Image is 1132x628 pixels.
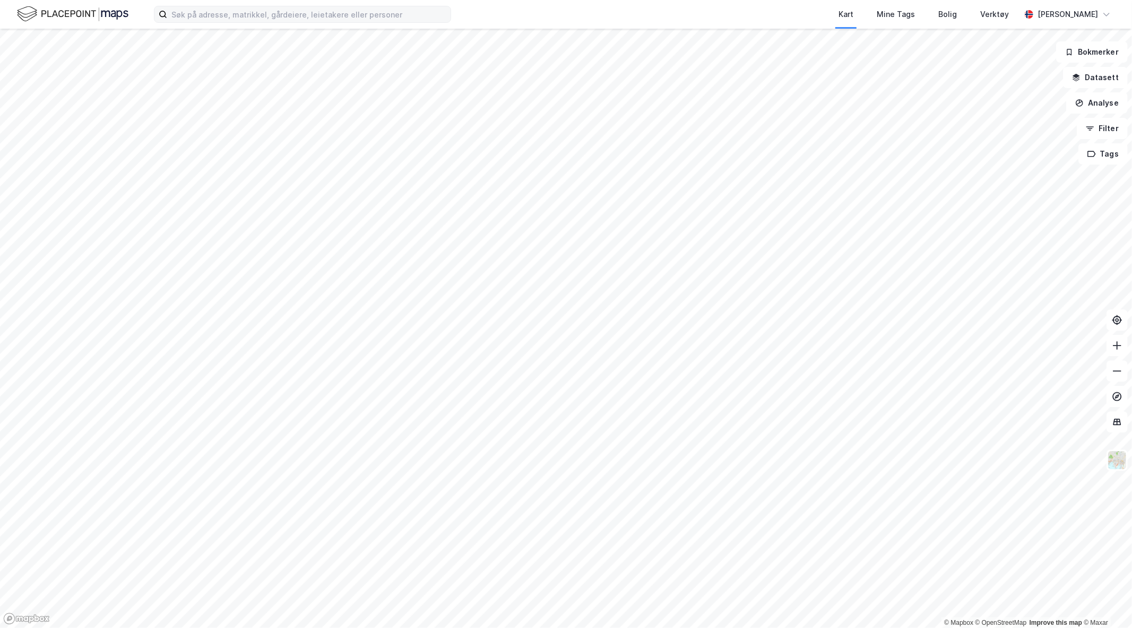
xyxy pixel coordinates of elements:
[1079,577,1132,628] div: Kontrollprogram for chat
[3,613,50,625] a: Mapbox homepage
[1063,67,1128,88] button: Datasett
[1056,41,1128,63] button: Bokmerker
[1066,92,1128,114] button: Analyse
[877,8,915,21] div: Mine Tags
[975,619,1027,626] a: OpenStreetMap
[944,619,973,626] a: Mapbox
[167,6,451,22] input: Søk på adresse, matrikkel, gårdeiere, leietakere eller personer
[839,8,853,21] div: Kart
[1030,619,1082,626] a: Improve this map
[1079,577,1132,628] iframe: Chat Widget
[980,8,1009,21] div: Verktøy
[17,5,128,23] img: logo.f888ab2527a4732fd821a326f86c7f29.svg
[1038,8,1098,21] div: [PERSON_NAME]
[1107,450,1127,470] img: Z
[1078,143,1128,165] button: Tags
[938,8,957,21] div: Bolig
[1077,118,1128,139] button: Filter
